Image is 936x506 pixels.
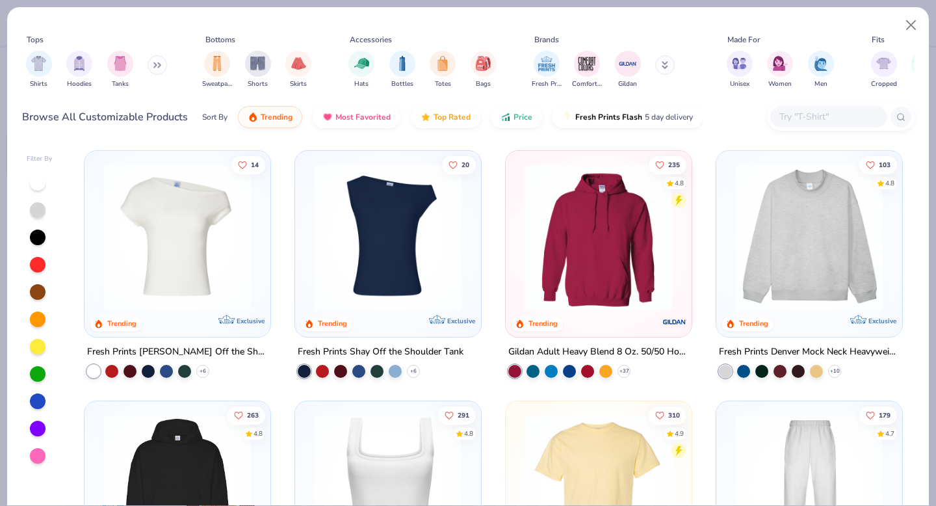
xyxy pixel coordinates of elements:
span: Men [814,79,827,89]
div: filter for Shirts [26,51,52,89]
div: filter for Comfort Colors [572,51,602,89]
div: Made For [727,34,760,46]
button: Like [649,406,686,424]
div: Browse All Customizable Products [22,109,188,125]
span: Tanks [112,79,129,89]
img: af1e0f41-62ea-4e8f-9b2b-c8bb59fc549d [468,164,628,311]
div: 4.8 [464,429,473,438]
button: Like [438,406,476,424]
div: Accessories [350,34,392,46]
button: filter button [389,51,415,89]
button: filter button [727,51,753,89]
img: Tanks Image [113,56,127,71]
div: Bottoms [205,34,235,46]
span: 235 [668,161,680,168]
img: f5d85501-0dbb-4ee4-b115-c08fa3845d83 [729,164,889,311]
div: 4.8 [675,178,684,188]
button: filter button [808,51,834,89]
div: 4.8 [885,178,894,188]
button: Like [232,155,266,174]
span: + 6 [200,367,206,375]
div: Filter By [27,154,53,164]
span: Fresh Prints [532,79,562,89]
div: filter for Tanks [107,51,133,89]
div: 4.7 [885,429,894,438]
span: Bags [476,79,491,89]
img: Bags Image [476,56,490,71]
span: Totes [435,79,451,89]
button: filter button [471,51,497,89]
button: Most Favorited [313,106,400,128]
img: Sweatpants Image [210,56,224,71]
button: filter button [532,51,562,89]
img: Gildan logo [662,309,688,335]
span: 179 [879,412,890,418]
span: Most Favorited [335,112,391,122]
span: Fresh Prints Flash [575,112,642,122]
button: Like [859,155,897,174]
button: Close [899,13,924,38]
div: filter for Cropped [871,51,897,89]
span: Skirts [290,79,307,89]
button: Fresh Prints Flash5 day delivery [552,106,703,128]
img: Totes Image [435,56,450,71]
span: 14 [252,161,259,168]
button: filter button [107,51,133,89]
img: Shorts Image [250,56,265,71]
input: Try "T-Shirt" [778,109,878,124]
div: filter for Bottles [389,51,415,89]
img: Unisex Image [732,56,747,71]
span: Women [768,79,792,89]
span: Unisex [730,79,749,89]
button: filter button [871,51,897,89]
div: filter for Men [808,51,834,89]
span: 263 [248,412,259,418]
span: + 37 [619,367,629,375]
span: Trending [261,112,292,122]
span: Gildan [618,79,637,89]
span: + 10 [829,367,839,375]
span: 103 [879,161,890,168]
div: Fresh Prints Denver Mock Neck Heavyweight Sweatshirt [719,344,900,360]
div: filter for Skirts [285,51,311,89]
div: Sort By [202,111,227,123]
div: Gildan Adult Heavy Blend 8 Oz. 50/50 Hooded Sweatshirt [508,344,689,360]
span: Exclusive [447,317,475,325]
img: TopRated.gif [421,112,431,122]
img: Shirts Image [31,56,46,71]
img: 5716b33b-ee27-473a-ad8a-9b8687048459 [308,164,468,311]
img: Men Image [814,56,828,71]
img: a164e800-7022-4571-a324-30c76f641635 [678,164,838,311]
span: Shirts [30,79,47,89]
button: filter button [430,51,456,89]
span: + 6 [410,367,417,375]
img: a1c94bf0-cbc2-4c5c-96ec-cab3b8502a7f [97,164,257,311]
button: Like [442,155,476,174]
button: Like [228,406,266,424]
button: filter button [572,51,602,89]
img: Gildan Image [618,54,638,73]
div: filter for Totes [430,51,456,89]
div: Tops [27,34,44,46]
button: filter button [767,51,793,89]
div: filter for Unisex [727,51,753,89]
img: Fresh Prints Image [537,54,556,73]
div: Fresh Prints [PERSON_NAME] Off the Shoulder Top [87,344,268,360]
button: filter button [615,51,641,89]
span: Shorts [248,79,268,89]
span: Top Rated [434,112,471,122]
img: 01756b78-01f6-4cc6-8d8a-3c30c1a0c8ac [519,164,679,311]
div: filter for Hats [348,51,374,89]
span: Sweatpants [202,79,232,89]
img: Skirts Image [291,56,306,71]
img: Comfort Colors Image [577,54,597,73]
img: flash.gif [562,112,573,122]
button: Trending [238,106,302,128]
button: filter button [245,51,271,89]
div: filter for Shorts [245,51,271,89]
div: Brands [534,34,559,46]
div: Fits [872,34,885,46]
button: filter button [285,51,311,89]
span: 291 [458,412,469,418]
div: filter for Bags [471,51,497,89]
